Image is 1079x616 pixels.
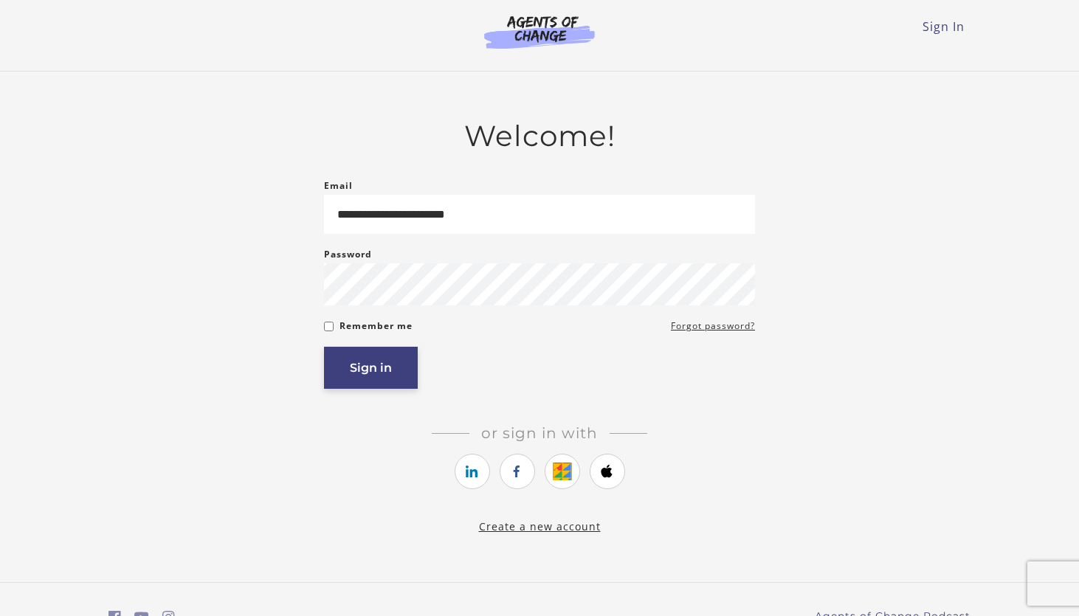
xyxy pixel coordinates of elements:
[500,454,535,489] a: https://courses.thinkific.com/users/auth/facebook?ss%5Breferral%5D=&ss%5Buser_return_to%5D=&ss%5B...
[671,317,755,335] a: Forgot password?
[923,18,965,35] a: Sign In
[469,424,610,442] span: Or sign in with
[324,246,372,263] label: Password
[455,454,490,489] a: https://courses.thinkific.com/users/auth/linkedin?ss%5Breferral%5D=&ss%5Buser_return_to%5D=&ss%5B...
[479,519,601,533] a: Create a new account
[469,15,610,49] img: Agents of Change Logo
[545,454,580,489] a: https://courses.thinkific.com/users/auth/google?ss%5Breferral%5D=&ss%5Buser_return_to%5D=&ss%5Bvi...
[324,119,755,153] h2: Welcome!
[324,177,353,195] label: Email
[590,454,625,489] a: https://courses.thinkific.com/users/auth/apple?ss%5Breferral%5D=&ss%5Buser_return_to%5D=&ss%5Bvis...
[339,317,413,335] label: Remember me
[324,347,418,389] button: Sign in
